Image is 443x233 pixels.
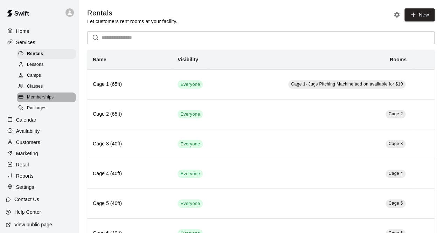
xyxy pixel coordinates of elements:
a: Availability [6,126,73,136]
h6: Cage 5 (40ft) [93,200,166,207]
p: Home [16,28,29,35]
div: Rentals [17,49,76,59]
div: Packages [17,103,76,113]
a: Calendar [6,115,73,125]
h6: Cage 3 (40ft) [93,140,166,148]
p: Customers [16,139,40,146]
span: Everyone [178,171,203,177]
div: Camps [17,71,76,81]
p: View public page [14,221,52,228]
a: Home [6,26,73,36]
a: Services [6,37,73,48]
b: Name [93,57,106,62]
p: Availability [16,128,40,135]
a: Camps [17,70,79,81]
p: Contact Us [14,196,39,203]
span: Camps [27,72,41,79]
p: Reports [16,172,34,179]
a: Retail [6,159,73,170]
button: Rental settings [392,9,402,20]
div: This service is visible to all of your customers [178,110,203,118]
p: Help Center [14,208,41,215]
a: Marketing [6,148,73,159]
span: Everyone [178,141,203,148]
span: Memberships [27,94,54,101]
span: Cage 1- Jugs Pitching Machine add on available for $10 [291,82,403,87]
h6: Cage 2 (65ft) [93,110,166,118]
h5: Rentals [87,8,177,18]
span: Cage 2 [388,111,403,116]
span: Cage 3 [388,141,403,146]
div: Memberships [17,92,76,102]
b: Rooms [390,57,407,62]
p: Calendar [16,116,36,123]
span: Everyone [178,81,203,88]
span: Classes [27,83,43,90]
p: Retail [16,161,29,168]
a: Packages [17,103,79,114]
a: New [404,8,435,21]
span: Cage 4 [388,171,403,176]
div: This service is visible to all of your customers [178,170,203,178]
p: Let customers rent rooms at your facility. [87,18,177,25]
div: Lessons [17,60,76,70]
p: Settings [16,184,34,191]
span: Lessons [27,61,44,68]
a: Settings [6,182,73,192]
a: Classes [17,81,79,92]
div: This service is visible to all of your customers [178,80,203,89]
a: Reports [6,171,73,181]
span: Cage 5 [388,201,403,206]
div: This service is visible to all of your customers [178,140,203,148]
h6: Cage 4 (40ft) [93,170,166,178]
a: Rentals [17,48,79,59]
a: Customers [6,137,73,148]
div: Classes [17,82,76,91]
span: Packages [27,105,47,112]
span: Everyone [178,111,203,118]
p: Services [16,39,35,46]
div: This service is visible to all of your customers [178,199,203,208]
h6: Cage 1 (65ft) [93,81,166,88]
a: Lessons [17,59,79,70]
a: Memberships [17,92,79,103]
b: Visibility [178,57,198,62]
span: Everyone [178,200,203,207]
p: Marketing [16,150,38,157]
span: Rentals [27,50,43,57]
